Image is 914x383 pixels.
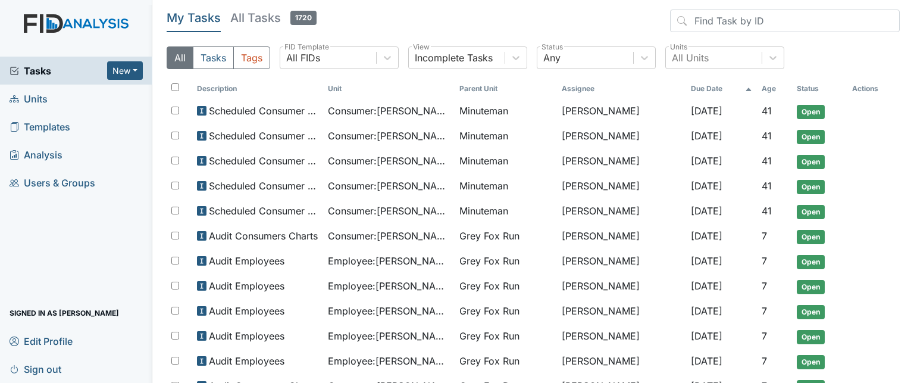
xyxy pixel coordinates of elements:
input: Toggle All Rows Selected [171,83,179,91]
span: [DATE] [691,155,722,167]
input: Find Task by ID [670,10,900,32]
span: Templates [10,117,70,136]
span: Audit Employees [209,304,284,318]
span: Open [797,255,825,269]
span: Sign out [10,360,61,378]
span: 41 [762,155,772,167]
span: Open [797,355,825,369]
span: Consumer : [PERSON_NAME] [328,204,450,218]
td: [PERSON_NAME] [557,99,685,124]
td: [PERSON_NAME] [557,149,685,174]
th: Toggle SortBy [792,79,847,99]
span: 41 [762,180,772,192]
span: Open [797,180,825,194]
div: Type filter [167,46,270,69]
span: Scheduled Consumer Chart Review [209,129,319,143]
td: [PERSON_NAME] [557,124,685,149]
a: Tasks [10,64,107,78]
span: [DATE] [691,105,722,117]
td: [PERSON_NAME] [557,324,685,349]
span: Employee : [PERSON_NAME] [328,304,450,318]
span: Scheduled Consumer Chart Review [209,154,319,168]
th: Actions [847,79,900,99]
span: Grey Fox Run [459,329,519,343]
span: Minuteman [459,179,508,193]
span: Edit Profile [10,332,73,350]
th: Assignee [557,79,685,99]
span: Employee : [PERSON_NAME] [328,254,450,268]
span: Open [797,130,825,144]
span: [DATE] [691,255,722,267]
span: Scheduled Consumer Chart Review [209,104,319,118]
span: [DATE] [691,180,722,192]
div: Any [543,51,561,65]
span: 7 [762,305,767,317]
td: [PERSON_NAME] [557,299,685,324]
th: Toggle SortBy [323,79,455,99]
span: Audit Employees [209,254,284,268]
div: Incomplete Tasks [415,51,493,65]
span: 7 [762,230,767,242]
span: Audit Employees [209,354,284,368]
span: [DATE] [691,205,722,217]
span: Open [797,280,825,294]
button: New [107,61,143,80]
span: Open [797,105,825,119]
span: 7 [762,255,767,267]
span: 41 [762,130,772,142]
div: All FIDs [286,51,320,65]
td: [PERSON_NAME] [557,349,685,374]
span: [DATE] [691,130,722,142]
span: Signed in as [PERSON_NAME] [10,304,119,322]
span: Users & Groups [10,173,95,192]
span: Scheduled Consumer Chart Review [209,204,319,218]
th: Toggle SortBy [192,79,324,99]
span: 7 [762,330,767,342]
span: [DATE] [691,355,722,367]
th: Toggle SortBy [455,79,557,99]
span: [DATE] [691,305,722,317]
span: 7 [762,280,767,292]
td: [PERSON_NAME] [557,224,685,249]
button: Tasks [193,46,234,69]
span: Audit Employees [209,279,284,293]
h5: My Tasks [167,10,221,26]
span: Consumer : [PERSON_NAME] [328,179,450,193]
span: Consumer : [PERSON_NAME] [328,229,450,243]
span: Employee : [PERSON_NAME] [328,329,450,343]
span: Minuteman [459,129,508,143]
span: Open [797,205,825,219]
span: [DATE] [691,280,722,292]
span: 7 [762,355,767,367]
span: Minuteman [459,104,508,118]
td: [PERSON_NAME] [557,274,685,299]
span: Consumer : [PERSON_NAME][GEOGRAPHIC_DATA] [328,104,450,118]
span: Employee : [PERSON_NAME] [328,354,450,368]
span: Open [797,230,825,244]
span: Open [797,330,825,344]
span: Analysis [10,145,62,164]
span: [DATE] [691,330,722,342]
span: Consumer : [PERSON_NAME] [328,154,450,168]
span: Consumer : [PERSON_NAME] [328,129,450,143]
span: Grey Fox Run [459,254,519,268]
button: Tags [233,46,270,69]
span: Minuteman [459,154,508,168]
span: 41 [762,105,772,117]
span: Units [10,89,48,108]
div: All Units [672,51,709,65]
span: 41 [762,205,772,217]
h5: All Tasks [230,10,317,26]
td: [PERSON_NAME] [557,199,685,224]
button: All [167,46,193,69]
span: Grey Fox Run [459,229,519,243]
span: Open [797,155,825,169]
span: Employee : [PERSON_NAME], [PERSON_NAME] [328,279,450,293]
span: Audit Employees [209,329,284,343]
span: Grey Fox Run [459,279,519,293]
span: [DATE] [691,230,722,242]
span: Scheduled Consumer Chart Review [209,179,319,193]
span: Minuteman [459,204,508,218]
td: [PERSON_NAME] [557,174,685,199]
